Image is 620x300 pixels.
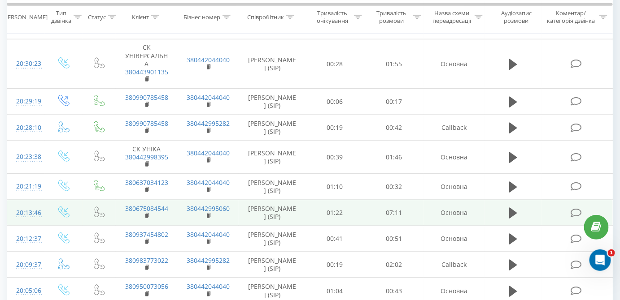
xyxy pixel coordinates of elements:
[239,226,305,252] td: [PERSON_NAME] (SIP)
[364,252,424,278] td: 02:02
[187,204,230,213] a: 380442995060
[239,252,305,278] td: [PERSON_NAME] (SIP)
[239,141,305,174] td: [PERSON_NAME] (SIP)
[364,115,424,141] td: 00:42
[305,252,364,278] td: 00:19
[16,256,36,274] div: 20:09:37
[424,39,485,89] td: Основна
[125,256,168,265] a: 380983773022
[364,226,424,252] td: 00:51
[16,148,36,166] div: 20:23:38
[16,178,36,195] div: 20:21:19
[589,249,611,271] iframe: Intercom live chat
[247,13,284,21] div: Співробітник
[364,39,424,89] td: 01:55
[305,226,364,252] td: 00:41
[239,174,305,200] td: [PERSON_NAME] (SIP)
[305,115,364,141] td: 00:19
[187,230,230,239] a: 380442044040
[116,141,177,174] td: СК УНІКА
[125,282,168,291] a: 380950073056
[88,13,106,21] div: Статус
[432,9,472,25] div: Назва схеми переадресації
[239,39,305,89] td: [PERSON_NAME] (SIP)
[51,9,71,25] div: Тип дзвінка
[187,149,230,157] a: 380442044040
[187,256,230,265] a: 380442995282
[187,178,230,187] a: 380442044040
[424,226,485,252] td: Основна
[187,56,230,64] a: 380442044040
[305,200,364,226] td: 01:22
[364,141,424,174] td: 01:46
[125,119,168,128] a: 380990785458
[364,174,424,200] td: 00:32
[125,230,168,239] a: 380937454802
[372,9,411,25] div: Тривалість розмови
[239,200,305,226] td: [PERSON_NAME] (SIP)
[2,13,48,21] div: [PERSON_NAME]
[313,9,352,25] div: Тривалість очікування
[239,89,305,115] td: [PERSON_NAME] (SIP)
[116,39,177,89] td: СК УНІВЕРСАЛЬНА
[424,115,485,141] td: Callback
[608,249,615,257] span: 1
[493,9,540,25] div: Аудіозапис розмови
[125,153,168,161] a: 380442998395
[545,9,597,25] div: Коментар/категорія дзвінка
[125,178,168,187] a: 380637034123
[424,200,485,226] td: Основна
[16,93,36,110] div: 20:29:19
[183,13,220,21] div: Бізнес номер
[364,200,424,226] td: 07:11
[305,174,364,200] td: 01:10
[364,89,424,115] td: 00:17
[424,174,485,200] td: Основна
[125,93,168,102] a: 380990785458
[239,115,305,141] td: [PERSON_NAME] (SIP)
[424,141,485,174] td: Основна
[16,230,36,248] div: 20:12:37
[16,204,36,222] div: 20:13:46
[125,204,168,213] a: 380675084544
[132,13,149,21] div: Клієнт
[424,252,485,278] td: Callback
[16,119,36,137] div: 20:28:10
[187,119,230,128] a: 380442995282
[187,282,230,291] a: 380442044040
[125,68,168,76] a: 380443901135
[305,141,364,174] td: 00:39
[16,55,36,73] div: 20:30:23
[187,93,230,102] a: 380442044040
[16,282,36,300] div: 20:05:06
[305,39,364,89] td: 00:28
[305,89,364,115] td: 00:06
